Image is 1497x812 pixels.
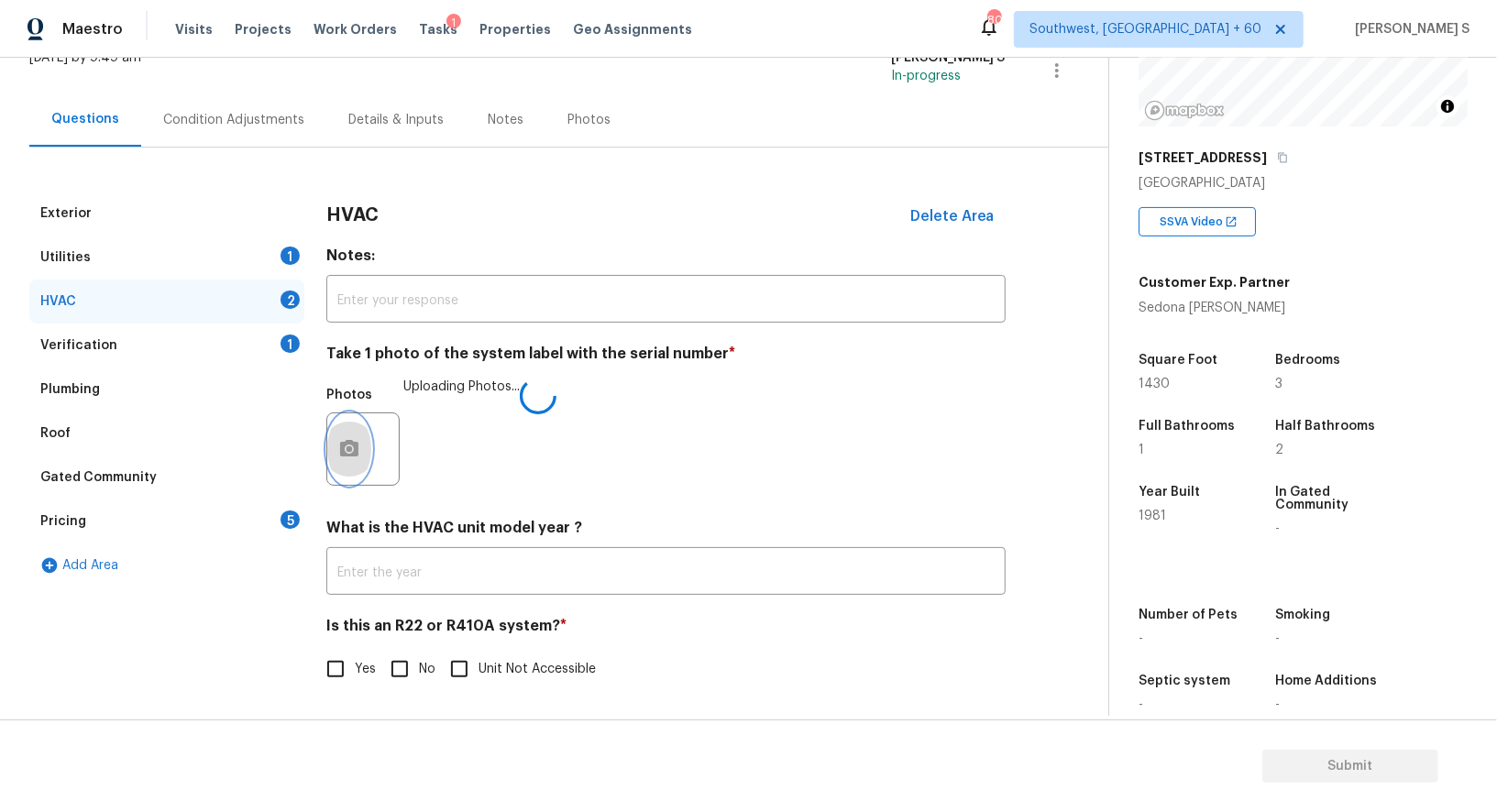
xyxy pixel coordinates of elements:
span: In-progress [891,70,961,82]
span: Projects [235,20,292,38]
div: [DATE] by 9:49 am [29,49,141,93]
button: Delete Area [899,197,1006,236]
span: Southwest, [GEOGRAPHIC_DATA] + 60 [1029,20,1261,38]
h5: Square Foot [1139,354,1217,367]
div: Plumbing [40,380,100,399]
div: Gated Community [40,468,157,487]
h5: Smoking [1275,609,1330,621]
div: Pricing [40,512,86,531]
span: Visits [175,20,213,38]
div: 2 [281,291,300,309]
h5: Full Bathrooms [1139,420,1235,433]
span: 2 [1275,444,1283,456]
h4: Is this an R22 or R410A system? [326,617,1006,642]
a: Mapbox homepage [1144,100,1225,121]
h4: Notes: [326,247,1006,272]
span: - [1139,632,1143,645]
span: [PERSON_NAME] S [1348,20,1469,38]
div: 1 [446,14,461,32]
div: Utilities [40,248,91,267]
span: 1 [1139,444,1144,456]
span: Work Orders [314,20,397,38]
div: Notes [488,111,523,129]
span: Geo Assignments [573,20,692,38]
span: SSVA Video [1160,213,1230,231]
span: - [1275,632,1280,645]
div: Condition Adjustments [163,111,304,129]
div: Uploading Photos... [326,378,1006,497]
div: 5 [281,510,300,529]
span: Toggle attribution [1442,96,1453,116]
button: Copy Address [1274,149,1291,166]
span: 1430 [1139,378,1170,390]
div: Add Area [29,543,304,587]
span: 3 [1275,378,1282,390]
div: Roof [40,424,71,443]
span: - [1139,698,1143,711]
h5: [STREET_ADDRESS] [1139,148,1267,167]
span: Properties [479,20,551,38]
div: [GEOGRAPHIC_DATA] [1139,174,1468,192]
h5: Number of Pets [1139,609,1238,621]
div: [PERSON_NAME] S [891,49,1006,67]
input: Enter your response [326,280,1006,323]
span: Maestro [62,20,123,38]
div: 1 [281,247,300,265]
h5: Septic system [1139,675,1230,687]
span: Tasks [419,23,457,36]
span: No [419,660,435,679]
h5: In Gated Community [1275,486,1378,511]
span: Unit Not Accessible [479,660,596,679]
div: Sedona [PERSON_NAME] [1139,299,1290,317]
span: Delete Area [910,208,995,225]
button: Toggle attribution [1436,95,1458,117]
h5: Home Additions [1275,675,1377,687]
div: Details & Inputs [348,111,444,129]
h4: Take 1 photo of the system label with the serial number [326,345,1006,370]
div: HVAC [40,292,76,311]
h5: Half Bathrooms [1275,420,1375,433]
span: 1981 [1139,510,1166,522]
div: 803 [987,11,1000,29]
img: Open In New Icon [1225,215,1238,228]
div: Exterior [40,204,92,223]
h5: Year Built [1139,486,1200,499]
div: SSVA Video [1139,207,1256,236]
h5: Bedrooms [1275,354,1340,367]
h5: Photos [326,389,372,401]
h4: What is the HVAC unit model year ? [326,519,1006,544]
span: Yes [355,660,376,679]
h3: HVAC [326,206,379,225]
div: Questions [51,110,119,128]
h5: Customer Exp. Partner [1139,273,1290,291]
div: Verification [40,336,117,355]
span: - [1275,522,1280,535]
div: Photos [567,111,611,129]
div: 1 [281,335,300,353]
input: Enter the year [326,552,1006,595]
span: - [1275,698,1280,711]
